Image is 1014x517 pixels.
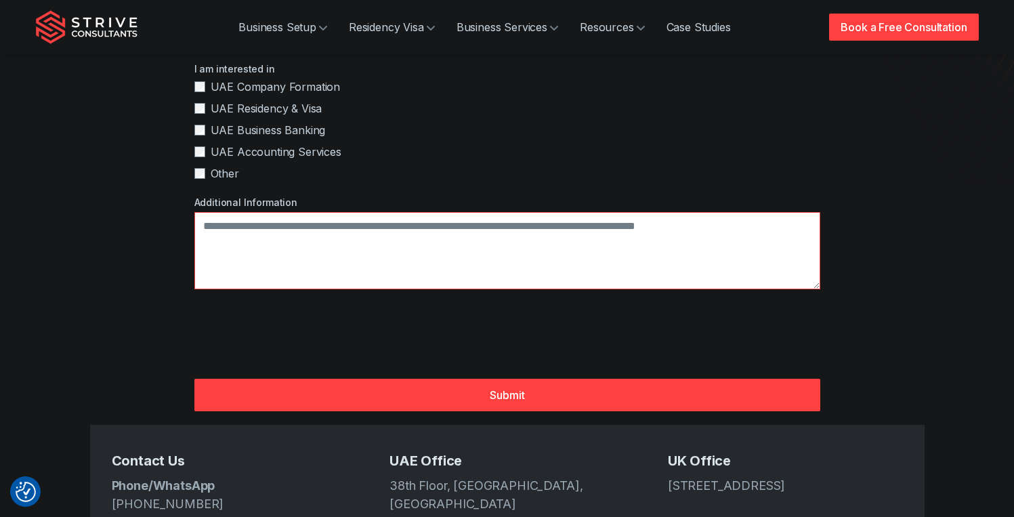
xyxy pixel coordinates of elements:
[112,452,347,471] h5: Contact Us
[211,144,341,160] span: UAE Accounting Services
[829,14,978,41] a: Book a Free Consultation
[112,478,215,493] strong: Phone/WhatsApp
[16,482,36,502] img: Revisit consent button
[668,476,903,495] address: [STREET_ADDRESS]
[36,10,138,44] img: Strive Consultants
[112,497,224,511] a: [PHONE_NUMBER]
[389,476,625,513] address: 38th Floor, [GEOGRAPHIC_DATA], [GEOGRAPHIC_DATA]
[194,125,205,136] input: UAE Business Banking
[194,62,820,76] label: I am interested in
[338,14,446,41] a: Residency Visa
[211,79,341,95] span: UAE Company Formation
[656,14,742,41] a: Case Studies
[211,165,239,182] span: Other
[194,379,820,411] button: Submit
[228,14,338,41] a: Business Setup
[194,146,205,157] input: UAE Accounting Services
[194,168,205,179] input: Other
[668,452,903,471] h5: UK Office
[194,81,205,92] input: UAE Company Formation
[211,100,322,117] span: UAE Residency & Visa
[211,122,326,138] span: UAE Business Banking
[389,452,625,471] h5: UAE Office
[446,14,569,41] a: Business Services
[569,14,656,41] a: Resources
[194,310,400,363] iframe: reCAPTCHA
[194,195,820,209] label: Additional Information
[16,482,36,502] button: Consent Preferences
[194,103,205,114] input: UAE Residency & Visa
